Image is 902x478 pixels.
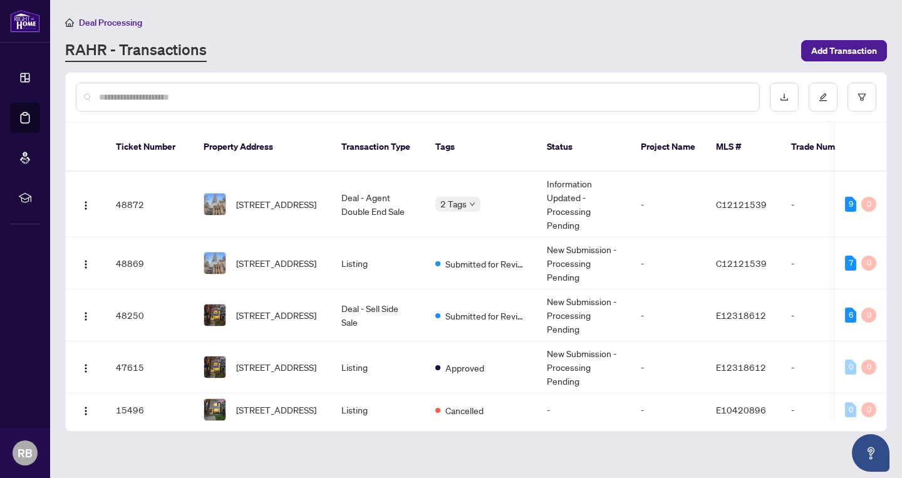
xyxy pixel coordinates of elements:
[106,393,194,427] td: 15496
[780,93,789,101] span: download
[631,289,706,341] td: -
[861,197,876,212] div: 0
[445,309,527,323] span: Submitted for Review
[236,360,316,374] span: [STREET_ADDRESS]
[236,197,316,211] span: [STREET_ADDRESS]
[848,83,876,112] button: filter
[631,237,706,289] td: -
[631,393,706,427] td: -
[537,341,631,393] td: New Submission - Processing Pending
[204,304,225,326] img: thumbnail-img
[65,18,74,27] span: home
[537,393,631,427] td: -
[852,434,889,472] button: Open asap
[861,308,876,323] div: 0
[781,237,869,289] td: -
[236,256,316,270] span: [STREET_ADDRESS]
[106,123,194,172] th: Ticket Number
[537,237,631,289] td: New Submission - Processing Pending
[861,360,876,375] div: 0
[81,200,91,210] img: Logo
[537,289,631,341] td: New Submission - Processing Pending
[65,39,207,62] a: RAHR - Transactions
[81,363,91,373] img: Logo
[845,308,856,323] div: 6
[76,305,96,325] button: Logo
[845,197,856,212] div: 9
[440,197,467,211] span: 2 Tags
[861,402,876,417] div: 0
[236,403,316,417] span: [STREET_ADDRESS]
[781,172,869,237] td: -
[425,123,537,172] th: Tags
[861,256,876,271] div: 0
[811,41,877,61] span: Add Transaction
[76,400,96,420] button: Logo
[445,257,527,271] span: Submitted for Review
[331,172,425,237] td: Deal - Agent Double End Sale
[106,172,194,237] td: 48872
[331,341,425,393] td: Listing
[10,9,40,33] img: logo
[631,341,706,393] td: -
[845,402,856,417] div: 0
[79,17,142,28] span: Deal Processing
[76,253,96,273] button: Logo
[204,194,225,215] img: thumbnail-img
[469,201,475,207] span: down
[631,172,706,237] td: -
[781,341,869,393] td: -
[845,360,856,375] div: 0
[781,393,869,427] td: -
[106,341,194,393] td: 47615
[809,83,837,112] button: edit
[331,237,425,289] td: Listing
[537,172,631,237] td: Information Updated - Processing Pending
[445,403,484,417] span: Cancelled
[106,237,194,289] td: 48869
[706,123,781,172] th: MLS #
[858,93,866,101] span: filter
[76,194,96,214] button: Logo
[331,123,425,172] th: Transaction Type
[781,123,869,172] th: Trade Number
[716,309,766,321] span: E12318612
[194,123,331,172] th: Property Address
[716,257,767,269] span: C12121539
[770,83,799,112] button: download
[781,289,869,341] td: -
[819,93,827,101] span: edit
[537,123,631,172] th: Status
[81,259,91,269] img: Logo
[18,444,33,462] span: RB
[204,356,225,378] img: thumbnail-img
[331,393,425,427] td: Listing
[716,404,766,415] span: E10420896
[631,123,706,172] th: Project Name
[106,289,194,341] td: 48250
[716,199,767,210] span: C12121539
[716,361,766,373] span: E12318612
[236,308,316,322] span: [STREET_ADDRESS]
[204,399,225,420] img: thumbnail-img
[76,357,96,377] button: Logo
[445,361,484,375] span: Approved
[81,311,91,321] img: Logo
[204,252,225,274] img: thumbnail-img
[81,406,91,416] img: Logo
[331,289,425,341] td: Deal - Sell Side Sale
[845,256,856,271] div: 7
[801,40,887,61] button: Add Transaction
